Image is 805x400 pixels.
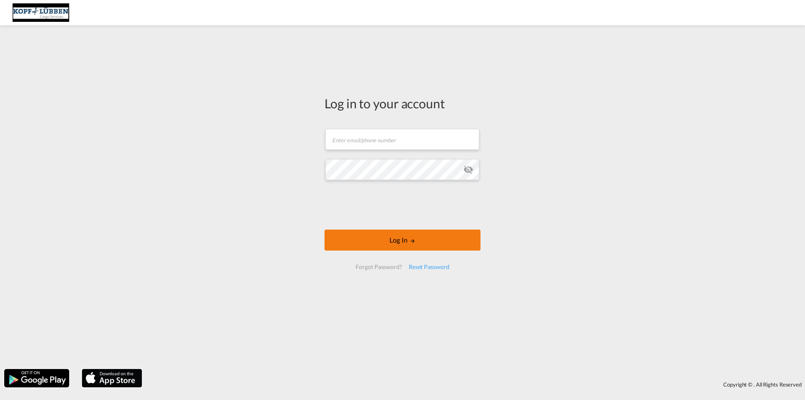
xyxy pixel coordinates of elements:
[339,188,466,221] iframe: reCAPTCHA
[3,368,70,388] img: google.png
[325,230,480,251] button: LOGIN
[405,259,453,275] div: Reset Password
[13,3,69,22] img: 25cf3bb0aafc11ee9c4fdbd399af7748.JPG
[325,129,479,150] input: Enter email/phone number
[146,377,805,392] div: Copyright © . All Rights Reserved
[352,259,405,275] div: Forgot Password?
[463,165,473,175] md-icon: icon-eye-off
[325,94,480,112] div: Log in to your account
[81,368,143,388] img: apple.png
